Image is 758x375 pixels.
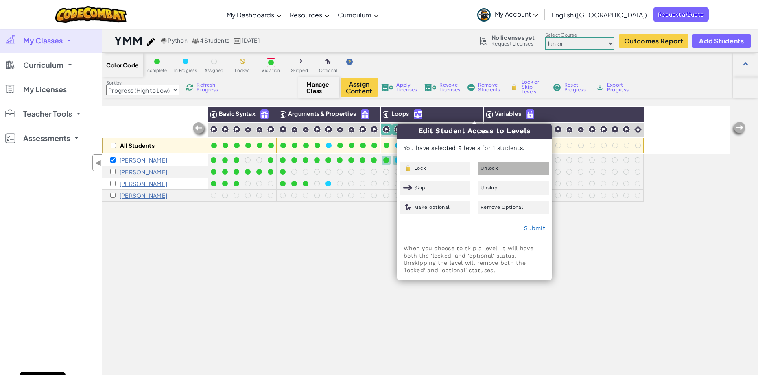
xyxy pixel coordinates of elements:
[245,126,251,133] img: IconPracticeLevel.svg
[161,38,167,44] img: python.png
[302,126,309,133] img: IconPracticeLevel.svg
[346,59,353,65] img: IconHint.svg
[491,41,535,47] a: Request Licenses
[168,37,187,44] span: Python
[414,185,425,190] span: Skip
[524,225,545,231] a: Submit
[279,126,287,133] img: IconChallengeLevel.svg
[495,10,538,18] span: My Account
[439,82,460,92] span: Revoke Licenses
[256,126,263,133] img: IconPracticeLevel.svg
[313,126,321,133] img: IconChallengeLevel.svg
[394,126,402,133] img: IconChallengeLevel.svg
[219,110,256,117] span: Basic Syntax
[210,126,218,133] img: IconChallengeLevel.svg
[391,110,409,117] span: Loops
[424,84,437,91] img: IconLicenseRevoke.svg
[553,84,561,91] img: IconReset.svg
[396,82,417,92] span: Apply Licenses
[234,38,241,44] img: calendar.svg
[359,126,367,133] img: IconChallengeLevel.svg
[120,169,167,175] p: Joe R
[588,126,596,133] img: IconChallengeLevel.svg
[600,126,607,133] img: IconChallengeLevel.svg
[233,126,240,133] img: IconChallengeLevel.svg
[522,80,546,94] span: Lock or Skip Levels
[596,84,604,91] img: IconArchive.svg
[174,68,197,73] span: In Progress
[414,110,422,119] img: IconUnlockWithCall.svg
[403,165,413,172] img: IconLock.svg
[192,121,208,138] img: Arrow_Left_Inactive.png
[114,33,143,48] h1: YMM
[205,68,224,73] span: Assigned
[414,205,450,210] span: Make optional
[23,134,70,142] span: Assessments
[370,126,378,133] img: IconChallengeLevel.svg
[491,34,535,41] span: No licenses yet
[619,34,688,48] button: Outcomes Report
[481,166,498,171] span: Unlock
[547,4,651,26] a: English ([GEOGRAPHIC_DATA])
[338,11,371,19] span: Curriculum
[197,82,222,92] span: Refresh Progress
[467,84,475,91] img: IconRemoveStudents.svg
[120,157,167,163] p: Alfie S
[577,126,584,133] img: IconPracticeLevel.svg
[336,126,343,133] img: IconPracticeLevel.svg
[147,38,155,46] img: iconPencil.svg
[235,68,250,73] span: Locked
[699,37,744,44] span: Add Students
[192,38,199,44] img: MultipleUsers.png
[23,110,72,117] span: Teacher Tools
[341,78,378,97] button: Assign Content
[495,110,521,117] span: Variables
[403,204,413,211] img: IconOptionalLevel.svg
[478,82,502,92] span: Remove Students
[55,6,127,23] img: CodeCombat logo
[623,126,630,133] img: IconChallengeLevel.svg
[404,245,545,274] p: When you choose to skip a level, it will have both the 'locked' and 'optional' status. Unskipping...
[554,126,562,133] img: IconChallengeLevel.svg
[290,11,322,19] span: Resources
[564,82,589,92] span: Reset Progress
[334,4,383,26] a: Curriculum
[106,80,179,86] label: Sort by
[23,61,63,69] span: Curriculum
[403,184,413,191] img: IconSkippedLevel.svg
[348,126,355,133] img: IconPracticeLevel.svg
[481,185,498,190] span: Unskip
[186,84,193,91] img: IconReload.svg
[262,68,280,73] span: Violation
[481,205,523,210] span: Remove Optional
[120,142,155,149] p: All Students
[306,81,330,94] span: Manage Class
[120,192,167,199] p: Tyler H
[653,7,709,22] a: Request a Quote
[381,84,393,91] img: IconLicenseApply.svg
[398,138,551,158] p: You have selected 9 levels for 1 students.
[510,83,518,91] img: IconLock.svg
[414,166,426,171] span: Lock
[634,126,642,133] img: IconIntro.svg
[382,126,390,133] img: IconChallengeLevel.svg
[227,11,274,19] span: My Dashboards
[551,11,647,19] span: English ([GEOGRAPHIC_DATA])
[120,180,167,187] p: Leo T
[730,121,747,137] img: Arrow_Left_Inactive.png
[23,37,63,44] span: My Classes
[223,4,286,26] a: My Dashboards
[361,110,369,119] img: IconFreeLevelv2.svg
[566,126,573,133] img: IconPracticeLevel.svg
[261,110,268,119] img: IconFreeLevelv2.svg
[319,68,337,73] span: Optional
[325,59,331,65] img: IconOptionalLevel.svg
[291,126,298,133] img: IconPracticeLevel.svg
[291,68,308,73] span: Skipped
[242,37,259,44] span: [DATE]
[95,157,102,169] span: ◀
[692,34,751,48] button: Add Students
[288,110,356,117] span: Arguments & Properties
[267,126,275,133] img: IconChallengeLevel.svg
